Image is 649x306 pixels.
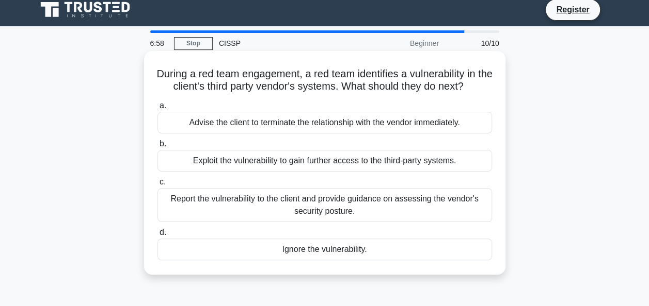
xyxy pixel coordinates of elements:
[160,101,166,110] span: a.
[157,112,492,133] div: Advise the client to terminate the relationship with the vendor immediately.
[156,67,493,93] h5: During a red team engagement, a red team identifies a vulnerability in the client's third party v...
[157,150,492,172] div: Exploit the vulnerability to gain further access to the third-party systems.
[144,33,174,54] div: 6:58
[355,33,445,54] div: Beginner
[157,188,492,222] div: Report the vulnerability to the client and provide guidance on assessing the vendor's security po...
[550,3,595,16] a: Register
[160,139,166,148] span: b.
[160,177,166,186] span: c.
[174,37,213,50] a: Stop
[157,239,492,260] div: Ignore the vulnerability.
[445,33,505,54] div: 10/10
[160,228,166,236] span: d.
[213,33,355,54] div: CISSP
